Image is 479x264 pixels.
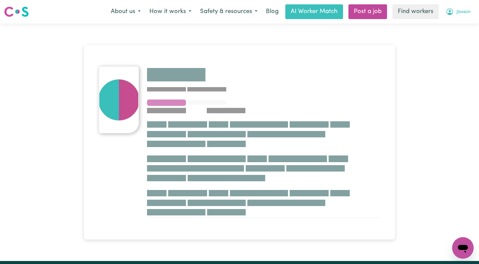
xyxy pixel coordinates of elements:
[106,5,145,19] button: About us
[392,4,439,19] a: Find workers
[196,5,262,19] button: Safety & resources
[285,4,343,19] a: AI Worker Match
[262,4,283,19] a: Blog
[452,237,474,259] iframe: Button to launch messaging window
[4,6,29,18] img: Careseekers logo
[348,4,387,19] a: Post a job
[4,4,29,19] a: Careseekers logo
[145,5,196,19] button: How it works
[441,5,475,19] button: My Account
[457,8,471,16] span: Jaxson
